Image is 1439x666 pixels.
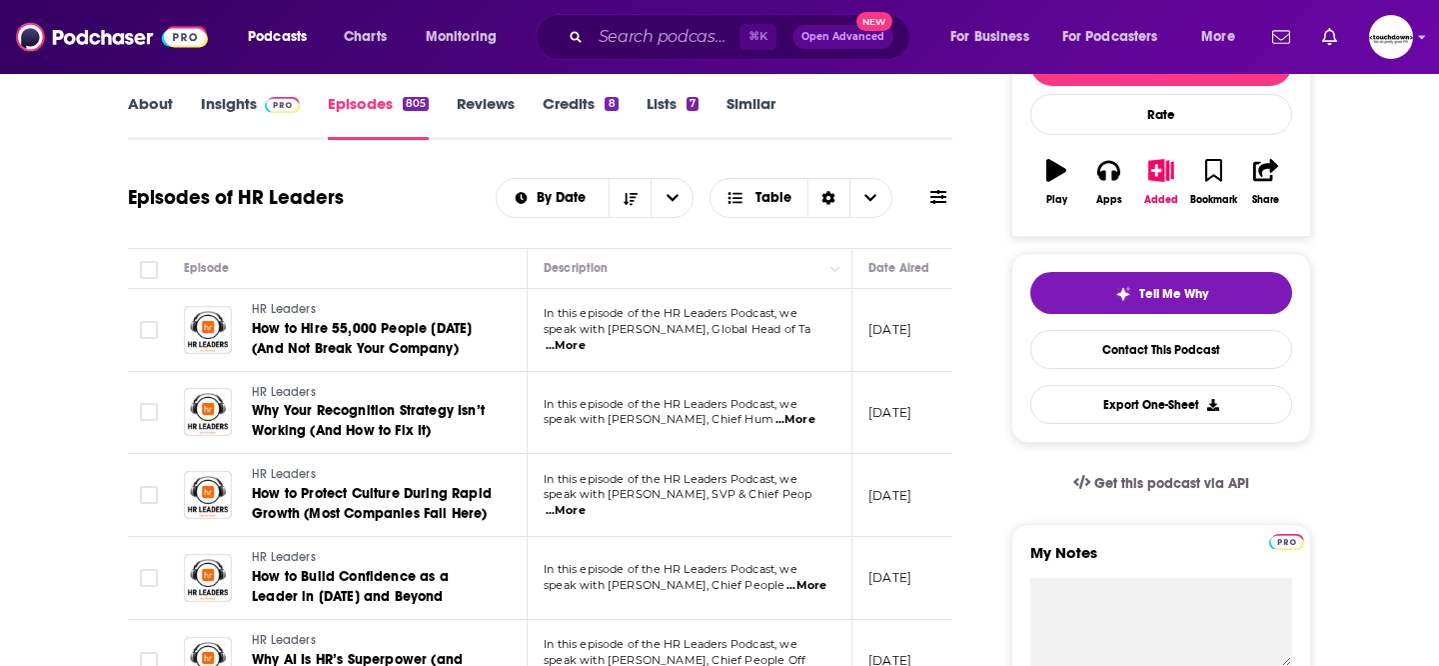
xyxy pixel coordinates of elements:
span: speak with [PERSON_NAME], Global Head of Ta [544,322,810,336]
img: User Profile [1369,15,1413,59]
a: HR Leaders [252,632,492,650]
span: HR Leaders [252,467,316,481]
label: My Notes [1030,543,1292,578]
span: Get this podcast via API [1094,475,1249,492]
span: Logged in as jvervelde [1369,15,1413,59]
span: ...More [546,338,586,354]
div: 7 [687,97,699,111]
div: Search podcasts, credits, & more... [555,14,929,60]
span: ⌘ K [739,24,776,50]
button: Column Actions [823,257,847,281]
span: ...More [786,578,826,594]
span: How to Protect Culture During Rapid Growth (Most Companies Fail Here) [252,485,492,522]
img: tell me why sparkle [1115,286,1131,302]
a: Get this podcast via API [1057,459,1265,508]
div: 8 [605,97,618,111]
span: ...More [546,503,586,519]
button: Open AdvancedNew [792,25,893,49]
button: Export One-Sheet [1030,385,1292,424]
span: HR Leaders [252,550,316,564]
button: open menu [412,21,523,53]
span: In this episode of the HR Leaders Podcast, we [544,397,797,411]
p: [DATE] [868,569,911,586]
button: Choose View [710,178,892,218]
a: How to Protect Culture During Rapid Growth (Most Companies Fail Here) [252,484,492,524]
a: How to Hire 55,000 People [DATE] (And Not Break Your Company) [252,319,492,359]
span: Open Advanced [801,32,884,42]
div: 805 [403,97,429,111]
img: Podchaser Pro [1269,534,1304,550]
span: Table [755,191,791,205]
h2: Choose List sort [496,178,695,218]
span: How to Build Confidence as a Leader in [DATE] and Beyond [252,568,449,605]
a: Charts [331,21,399,53]
button: tell me why sparkleTell Me Why [1030,272,1292,314]
span: For Podcasters [1062,23,1158,51]
div: Apps [1096,194,1122,206]
div: Share [1252,194,1279,206]
span: ...More [775,412,815,428]
a: InsightsPodchaser Pro [201,94,300,140]
span: How to Hire 55,000 People [DATE] (And Not Break Your Company) [252,320,472,357]
button: open menu [497,191,610,205]
a: Lists7 [647,94,699,140]
div: Sort Direction [807,179,849,217]
span: HR Leaders [252,302,316,316]
span: speak with [PERSON_NAME], SVP & Chief Peop [544,487,811,501]
span: Why Your Recognition Strategy Isn’t Working (And How to Fix It) [252,402,485,439]
div: Bookmark [1190,194,1237,206]
div: Episode [184,256,229,280]
button: open menu [936,21,1054,53]
a: HR Leaders [252,549,492,567]
span: Monitoring [426,23,497,51]
span: Tell Me Why [1139,286,1208,302]
span: Podcasts [248,23,307,51]
div: Play [1046,194,1067,206]
a: Reviews [457,94,515,140]
button: open menu [1049,21,1187,53]
p: [DATE] [868,404,911,421]
div: Description [544,256,608,280]
h1: Episodes of HR Leaders [128,185,344,210]
span: In this episode of the HR Leaders Podcast, we [544,562,797,576]
a: Pro website [1269,531,1304,550]
span: Toggle select row [140,403,158,421]
div: Rate [1030,94,1292,135]
span: By Date [537,191,593,205]
a: HR Leaders [252,384,492,402]
button: Added [1135,146,1187,218]
span: New [856,12,892,31]
img: Podchaser - Follow, Share and Rate Podcasts [16,18,208,56]
a: Credits8 [543,94,618,140]
button: Share [1240,146,1292,218]
a: How to Build Confidence as a Leader in [DATE] and Beyond [252,567,492,607]
button: Show profile menu [1369,15,1413,59]
a: HR Leaders [252,301,492,319]
button: Sort Direction [609,179,651,217]
a: Episodes805 [328,94,429,140]
a: HR Leaders [252,466,492,484]
span: speak with [PERSON_NAME], Chief Hum [544,412,773,426]
button: Apps [1082,146,1134,218]
button: open menu [234,21,333,53]
a: Show notifications dropdown [1314,20,1345,54]
div: Date Aired [868,256,929,280]
input: Search podcasts, credits, & more... [591,21,739,53]
img: Podchaser Pro [265,97,300,113]
a: Show notifications dropdown [1264,20,1298,54]
a: Why Your Recognition Strategy Isn’t Working (And How to Fix It) [252,401,492,441]
button: open menu [651,179,693,217]
a: Similar [726,94,775,140]
a: Contact This Podcast [1030,330,1292,369]
span: HR Leaders [252,633,316,647]
span: In this episode of the HR Leaders Podcast, we [544,637,797,651]
button: open menu [1187,21,1260,53]
span: HR Leaders [252,385,316,399]
span: For Business [950,23,1029,51]
span: Toggle select row [140,569,158,587]
span: speak with [PERSON_NAME], Chief People [544,578,785,592]
button: Play [1030,146,1082,218]
span: More [1201,23,1235,51]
